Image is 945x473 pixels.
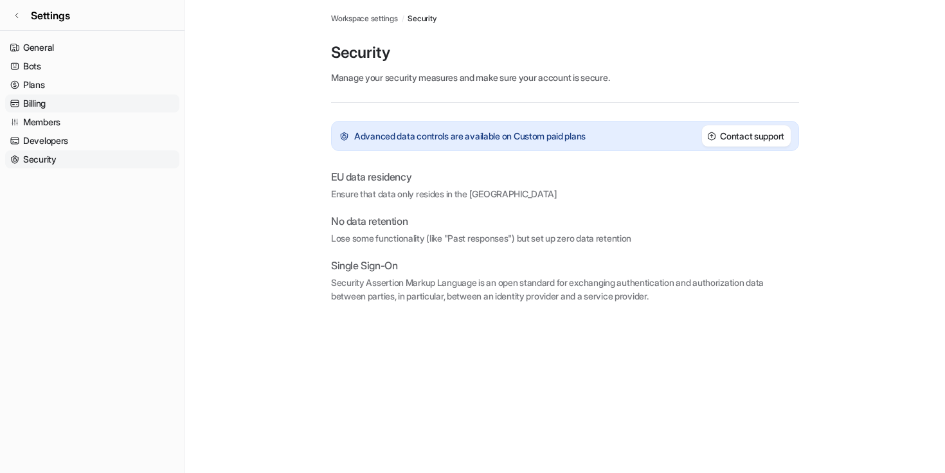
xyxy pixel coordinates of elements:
[5,113,179,131] a: Members
[5,39,179,57] a: General
[331,276,799,303] p: Security Assertion Markup Language is an open standard for exchanging authentication and authoriz...
[331,13,398,24] a: Workspace settings
[720,129,784,143] h2: Contact support
[408,13,436,24] a: Security
[702,125,791,147] button: Contact support
[331,42,799,63] p: Security
[402,13,404,24] span: /
[5,57,179,75] a: Bots
[331,258,799,273] p: Single Sign-On
[5,94,179,112] a: Billing
[5,132,179,150] a: Developers
[354,129,586,143] p: Advanced data controls are available on Custom paid plans
[5,150,179,168] a: Security
[331,169,411,184] p: EU data residency
[331,213,799,229] p: No data retention
[31,8,70,23] span: Settings
[331,187,799,201] p: Ensure that data only resides in the [GEOGRAPHIC_DATA]
[331,231,799,245] p: Lose some functionality (like "Past responses") but set up zero data retention
[331,71,799,84] p: Manage your security measures and make sure your account is secure.
[5,76,179,94] a: Plans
